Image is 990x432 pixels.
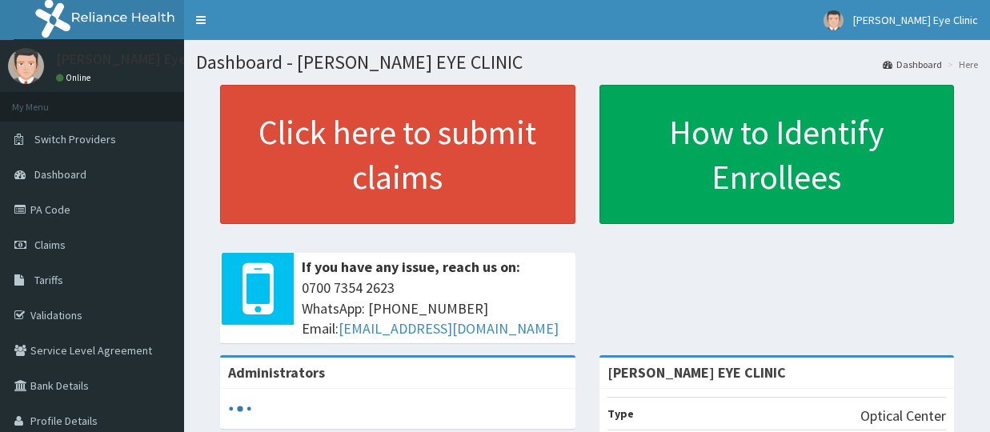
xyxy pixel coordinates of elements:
span: Tariffs [34,273,63,287]
a: Click here to submit claims [220,85,575,224]
a: Online [56,72,94,83]
span: 0700 7354 2623 WhatsApp: [PHONE_NUMBER] Email: [302,278,567,339]
b: If you have any issue, reach us on: [302,258,520,276]
h1: Dashboard - [PERSON_NAME] EYE CLINIC [196,52,978,73]
a: Dashboard [883,58,942,71]
span: Switch Providers [34,132,116,146]
b: Administrators [228,363,325,382]
a: [EMAIL_ADDRESS][DOMAIN_NAME] [339,319,559,338]
svg: audio-loading [228,397,252,421]
span: Dashboard [34,167,86,182]
p: [PERSON_NAME] Eye Clinic [56,52,223,66]
strong: [PERSON_NAME] EYE CLINIC [607,363,786,382]
span: Claims [34,238,66,252]
img: User Image [824,10,844,30]
b: Type [607,406,634,421]
li: Here [944,58,978,71]
p: Optical Center [860,406,946,426]
span: [PERSON_NAME] Eye Clinic [853,13,978,27]
img: User Image [8,48,44,84]
a: How to Identify Enrollees [599,85,955,224]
